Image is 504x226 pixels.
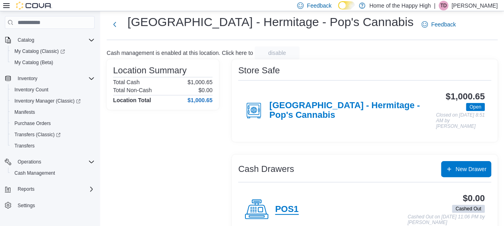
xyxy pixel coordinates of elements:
span: Settings [14,200,95,210]
span: Inventory Count [11,85,95,95]
a: Purchase Orders [11,119,54,128]
button: Next [107,16,123,32]
span: Settings [18,202,35,209]
span: Reports [18,186,34,192]
span: Purchase Orders [11,119,95,128]
span: Cash Management [14,170,55,176]
button: Catalog [2,34,98,46]
span: Transfers [14,143,34,149]
span: My Catalog (Classic) [14,48,65,54]
span: Open [466,103,485,111]
span: Feedback [307,2,331,10]
h3: $1,000.65 [445,92,485,101]
a: Manifests [11,107,38,117]
a: Inventory Manager (Classic) [11,96,84,106]
span: Inventory Manager (Classic) [11,96,95,106]
a: Inventory Manager (Classic) [8,95,98,107]
h4: [GEOGRAPHIC_DATA] - Hermitage - Pop's Cannabis [269,101,436,121]
span: Transfers [11,141,95,151]
span: Inventory Count [14,87,49,93]
a: My Catalog (Classic) [8,46,98,57]
span: Reports [14,184,95,194]
h6: Total Cash [113,79,140,85]
p: $0.00 [198,87,213,93]
a: Transfers (Classic) [8,129,98,140]
span: Inventory [14,74,95,83]
button: New Drawer [441,161,491,177]
span: Catalog [18,37,34,43]
button: Settings [2,200,98,211]
a: Transfers (Classic) [11,130,64,139]
button: Transfers [8,140,98,151]
a: Inventory Count [11,85,52,95]
span: Cashed Out [455,205,481,212]
p: Closed on [DATE] 8:51 AM by [PERSON_NAME] [436,113,485,129]
a: My Catalog (Classic) [11,46,68,56]
button: Reports [14,184,38,194]
h3: Store Safe [238,66,280,75]
h4: Location Total [113,97,151,103]
span: TD [440,1,447,10]
span: Feedback [431,20,455,28]
button: Inventory [2,73,98,84]
a: Feedback [418,16,459,32]
h3: $0.00 [463,194,485,203]
a: Transfers [11,141,38,151]
button: Reports [2,184,98,195]
p: Cash management is enabled at this location. Click here to [107,50,253,56]
a: My Catalog (Beta) [11,58,57,67]
h4: $1,000.65 [188,97,213,103]
input: Dark Mode [338,1,355,10]
span: Operations [18,159,41,165]
p: | [434,1,435,10]
span: Catalog [14,35,95,45]
button: Manifests [8,107,98,118]
h3: Cash Drawers [238,164,294,174]
p: $1,000.65 [188,79,213,85]
span: Transfers (Classic) [11,130,95,139]
button: Inventory [14,74,40,83]
button: Operations [2,156,98,167]
p: Cashed Out on [DATE] 11:06 PM by [PERSON_NAME] [407,214,485,225]
button: Operations [14,157,45,167]
h4: POS1 [275,204,299,215]
a: Settings [14,201,38,210]
h1: [GEOGRAPHIC_DATA] - Hermitage - Pop's Cannabis [128,14,413,30]
span: My Catalog (Classic) [11,46,95,56]
button: My Catalog (Beta) [8,57,98,68]
span: Transfers (Classic) [14,131,61,138]
img: Cova [16,2,52,10]
span: Cashed Out [452,205,485,213]
span: New Drawer [455,165,486,173]
span: Purchase Orders [14,120,51,127]
h3: Location Summary [113,66,186,75]
span: Cash Management [11,168,95,178]
button: Purchase Orders [8,118,98,129]
span: Operations [14,157,95,167]
button: disable [255,46,300,59]
a: Cash Management [11,168,58,178]
p: Home of the Happy High [369,1,431,10]
span: Inventory Manager (Classic) [14,98,81,104]
span: Inventory [18,75,37,82]
span: My Catalog (Beta) [11,58,95,67]
button: Catalog [14,35,37,45]
p: [PERSON_NAME] [451,1,498,10]
div: Tia Deslaurier [439,1,448,10]
span: Open [470,103,481,111]
h6: Total Non-Cash [113,87,152,93]
button: Inventory Count [8,84,98,95]
span: disable [268,49,286,57]
span: Manifests [14,109,35,115]
span: My Catalog (Beta) [14,59,53,66]
span: Manifests [11,107,95,117]
button: Cash Management [8,167,98,179]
